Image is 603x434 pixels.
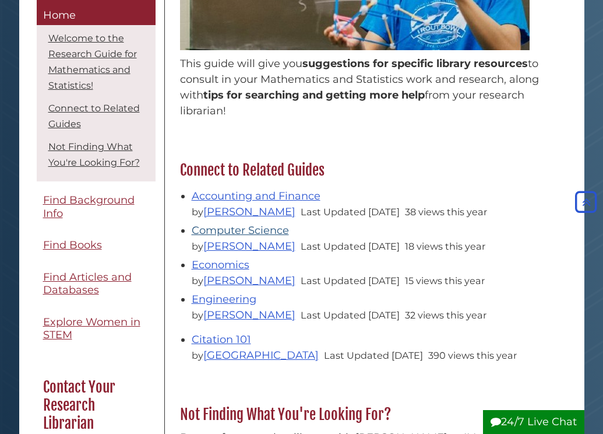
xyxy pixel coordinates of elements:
span: Last Updated [DATE] [301,240,400,252]
span: suggestions for specific library resources [302,57,528,70]
a: Explore Women in STEM [37,309,156,348]
span: 390 views this year [428,349,517,361]
span: to consult in your Mathematics and Statistics work and research, along with [180,57,539,101]
span: Last Updated [DATE] [301,206,400,218]
span: 18 views this year [405,240,485,252]
span: Home [43,9,76,22]
span: 15 views this year [405,275,485,286]
a: [PERSON_NAME] [203,205,295,218]
span: Last Updated [DATE] [301,275,400,286]
a: [PERSON_NAME] [203,274,295,287]
span: Find Background Info [43,194,135,220]
a: Welcome to the Research Guide for Mathematics and Statistics! [48,33,137,92]
a: [PERSON_NAME] [203,309,295,321]
a: Find Articles and Databases [37,264,156,303]
a: Citation 101 [192,333,251,346]
a: Find Books [37,233,156,259]
h2: Contact Your Research Librarian [37,378,154,433]
span: by [192,275,298,286]
span: tips for searching and getting more help [203,89,425,101]
h2: Connect to Related Guides [174,161,566,180]
a: Find Background Info [37,188,156,227]
span: Explore Women in STEM [43,316,140,342]
span: by [192,309,298,321]
span: Last Updated [DATE] [301,309,400,321]
a: Back to Top [572,196,600,209]
a: Not Finding What You're Looking For? [48,142,140,169]
span: This guide will give you [180,57,302,70]
span: 38 views this year [405,206,487,218]
a: Connect to Related Guides [48,103,140,130]
a: Economics [192,258,249,271]
a: [GEOGRAPHIC_DATA] [203,349,319,362]
a: [PERSON_NAME] [203,240,295,253]
span: Last Updated [DATE] [324,349,423,361]
span: from your research librarian! [180,89,524,117]
h2: Not Finding What You're Looking For? [174,405,566,424]
span: 32 views this year [405,309,486,321]
a: Accounting and Finance [192,190,320,202]
span: by [192,349,321,361]
a: Engineering [192,293,256,306]
span: by [192,206,298,218]
a: Computer Science [192,224,289,237]
span: by [192,240,298,252]
button: 24/7 Live Chat [483,410,584,434]
span: Find Articles and Databases [43,271,132,297]
span: Find Books [43,239,102,252]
